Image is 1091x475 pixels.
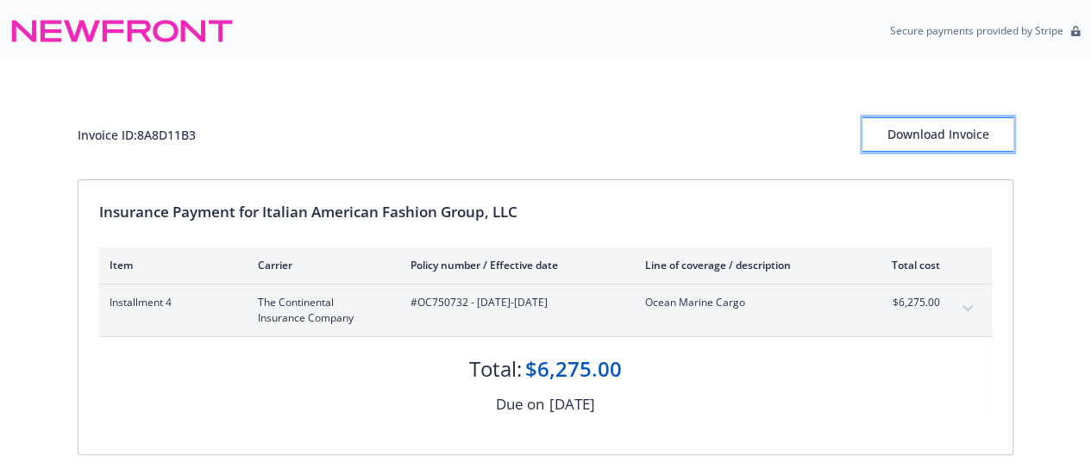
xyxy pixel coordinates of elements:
[110,258,230,272] div: Item
[496,393,544,416] div: Due on
[645,295,848,310] span: Ocean Marine Cargo
[78,126,196,144] div: Invoice ID: 8A8D11B3
[411,258,618,272] div: Policy number / Effective date
[862,117,1013,152] button: Download Invoice
[875,295,940,310] span: $6,275.00
[258,295,383,326] span: The Continental Insurance Company
[954,295,981,322] button: expand content
[99,284,992,336] div: Installment 4The Continental Insurance Company#OC750732 - [DATE]-[DATE]Ocean Marine Cargo$6,275.0...
[469,354,522,384] div: Total:
[99,201,992,223] div: Insurance Payment for Italian American Fashion Group, LLC
[549,393,595,416] div: [DATE]
[875,258,940,272] div: Total cost
[411,295,618,310] span: #OC750732 - [DATE]-[DATE]
[525,354,622,384] div: $6,275.00
[258,258,383,272] div: Carrier
[110,295,230,310] span: Installment 4
[890,23,1063,38] p: Secure payments provided by Stripe
[862,118,1013,151] div: Download Invoice
[645,258,848,272] div: Line of coverage / description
